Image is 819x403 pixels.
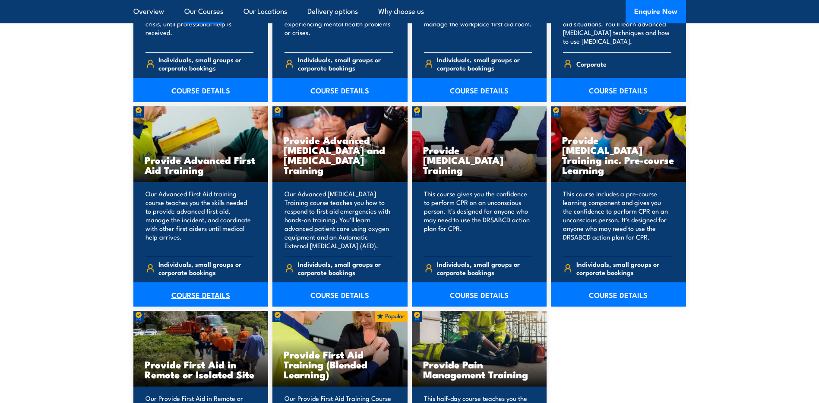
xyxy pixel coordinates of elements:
h3: Provide Pain Management Training [423,359,536,379]
span: Individuals, small groups or corporate bookings [298,260,393,276]
p: This course includes a pre-course learning component and gives you the confidence to perform CPR ... [563,189,671,250]
a: COURSE DETAILS [412,282,547,307]
span: Corporate [576,57,607,70]
a: COURSE DETAILS [551,78,686,102]
h3: Provide [MEDICAL_DATA] Training inc. Pre-course Learning [562,135,675,175]
h3: Provide First Aid in Remote or Isolated Site [145,359,257,379]
span: Individuals, small groups or corporate bookings [298,55,393,72]
a: COURSE DETAILS [272,78,408,102]
a: COURSE DETAILS [133,282,269,307]
h3: Provide Advanced First Aid Training [145,155,257,175]
a: COURSE DETAILS [133,78,269,102]
p: This course gives you the confidence to perform CPR on an unconscious person. It's designed for a... [424,189,532,250]
span: Individuals, small groups or corporate bookings [158,55,253,72]
span: Individuals, small groups or corporate bookings [437,260,532,276]
span: Individuals, small groups or corporate bookings [437,55,532,72]
span: Individuals, small groups or corporate bookings [158,260,253,276]
span: Individuals, small groups or corporate bookings [576,260,671,276]
p: Our Advanced First Aid training course teaches you the skills needed to provide advanced first ai... [145,189,254,250]
h3: Provide [MEDICAL_DATA] Training [423,145,536,175]
a: COURSE DETAILS [551,282,686,307]
h3: Provide Advanced [MEDICAL_DATA] and [MEDICAL_DATA] Training [284,135,396,175]
h3: Provide First Aid Training (Blended Learning) [284,349,396,379]
a: COURSE DETAILS [412,78,547,102]
p: Our Advanced [MEDICAL_DATA] Training course teaches you how to respond to first aid emergencies w... [285,189,393,250]
a: COURSE DETAILS [272,282,408,307]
